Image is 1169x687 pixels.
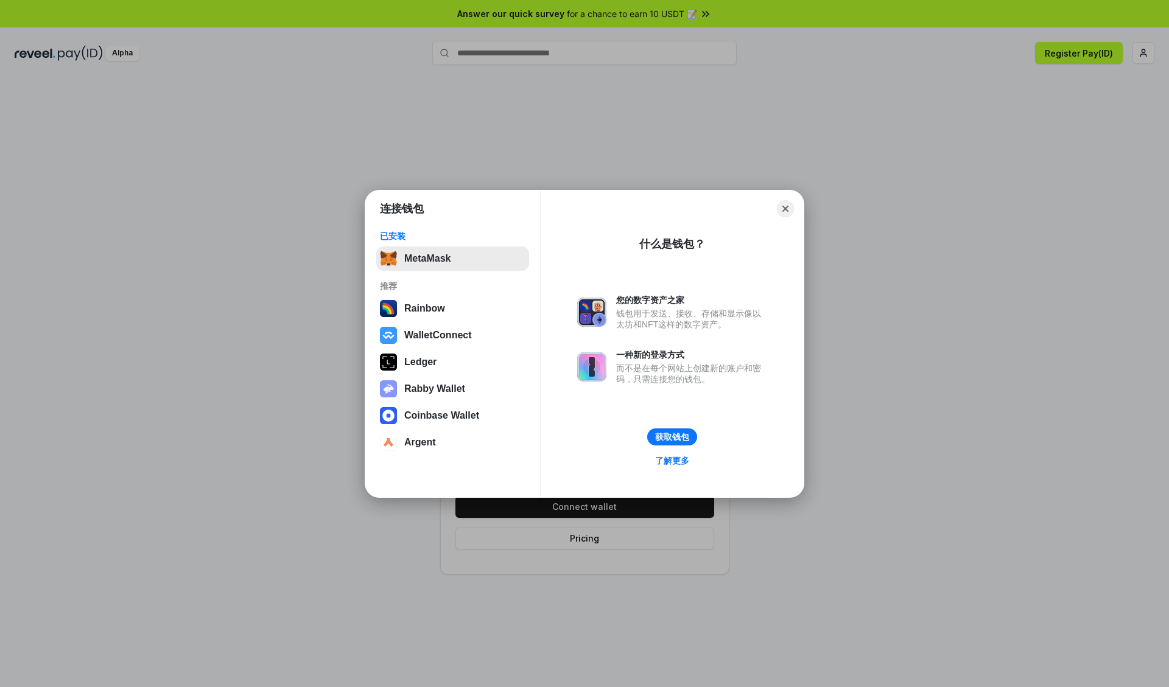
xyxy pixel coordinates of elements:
[380,407,397,424] img: svg+xml,%3Csvg%20width%3D%2228%22%20height%3D%2228%22%20viewBox%3D%220%200%2028%2028%22%20fill%3D...
[376,350,529,374] button: Ledger
[376,323,529,347] button: WalletConnect
[380,201,424,216] h1: 连接钱包
[577,298,606,327] img: svg+xml,%3Csvg%20xmlns%3D%22http%3A%2F%2Fwww.w3.org%2F2000%2Fsvg%22%20fill%3D%22none%22%20viewBox...
[380,300,397,317] img: svg+xml,%3Csvg%20width%3D%22120%22%20height%3D%22120%22%20viewBox%3D%220%200%20120%20120%22%20fil...
[616,295,767,305] div: 您的数字资产之家
[380,380,397,397] img: svg+xml,%3Csvg%20xmlns%3D%22http%3A%2F%2Fwww.w3.org%2F2000%2Fsvg%22%20fill%3D%22none%22%20viewBox...
[404,357,437,368] div: Ledger
[404,303,445,314] div: Rainbow
[404,437,436,448] div: Argent
[647,428,697,445] button: 获取钱包
[380,434,397,451] img: svg+xml,%3Csvg%20width%3D%2228%22%20height%3D%2228%22%20viewBox%3D%220%200%2028%2028%22%20fill%3D...
[376,377,529,401] button: Rabby Wallet
[380,281,525,291] div: 推荐
[404,330,472,341] div: WalletConnect
[404,253,451,264] div: MetaMask
[380,327,397,344] img: svg+xml,%3Csvg%20width%3D%2228%22%20height%3D%2228%22%20viewBox%3D%220%200%2028%2028%22%20fill%3D...
[777,200,794,217] button: Close
[648,453,697,469] a: 了解更多
[616,363,767,385] div: 而不是在每个网站上创建新的账户和密码，只需连接您的钱包。
[380,231,525,242] div: 已安装
[404,410,479,421] div: Coinbase Wallet
[616,308,767,330] div: 钱包用于发送、接收、存储和显示像以太坊和NFT这样的数字资产。
[380,250,397,267] img: svg+xml,%3Csvg%20fill%3D%22none%22%20height%3D%2233%22%20viewBox%3D%220%200%2035%2033%22%20width%...
[577,352,606,382] img: svg+xml,%3Csvg%20xmlns%3D%22http%3A%2F%2Fwww.w3.org%2F2000%2Fsvg%22%20fill%3D%22none%22%20viewBox...
[655,455,689,466] div: 了解更多
[655,431,689,442] div: 获取钱包
[380,354,397,371] img: svg+xml,%3Csvg%20xmlns%3D%22http%3A%2F%2Fwww.w3.org%2F2000%2Fsvg%22%20width%3D%2228%22%20height%3...
[376,403,529,428] button: Coinbase Wallet
[639,237,705,251] div: 什么是钱包？
[404,383,465,394] div: Rabby Wallet
[376,296,529,321] button: Rainbow
[376,246,529,271] button: MetaMask
[376,430,529,455] button: Argent
[616,349,767,360] div: 一种新的登录方式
